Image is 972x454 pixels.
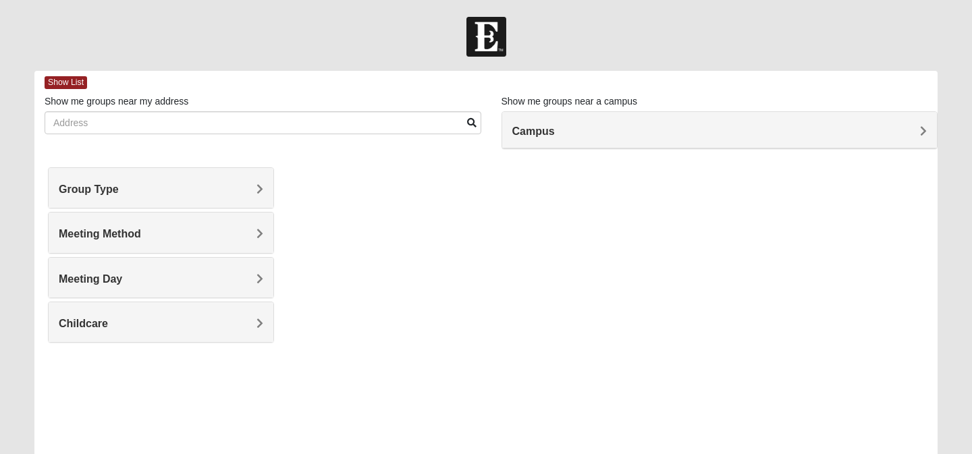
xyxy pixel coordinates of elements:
span: Childcare [59,318,108,329]
span: Group Type [59,183,119,195]
input: Address [45,111,481,134]
div: Group Type [49,168,273,208]
div: Campus [502,112,938,148]
label: Show me groups near a campus [502,94,638,108]
span: Campus [512,125,555,137]
span: Meeting Day [59,273,122,285]
div: Meeting Day [49,258,273,297]
label: Show me groups near my address [45,94,188,108]
span: Meeting Method [59,228,141,239]
div: Meeting Method [49,212,273,252]
img: Church of Eleven22 Logo [466,17,506,57]
span: Show List [45,76,87,89]
div: Childcare [49,302,273,342]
